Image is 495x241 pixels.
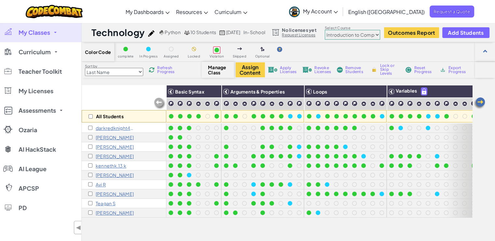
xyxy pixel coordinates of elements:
span: No licenses yet [282,27,316,32]
span: Reset Progress [414,66,434,74]
span: Optional [255,55,270,58]
p: Avi R [96,182,106,187]
img: IconReset.svg [405,67,412,73]
span: complete [118,55,134,58]
img: IconSkippedLevel.svg [237,47,242,50]
img: IconPracticeLevel.svg [269,101,275,107]
img: iconPencil.svg [148,30,155,37]
span: Assigned [164,55,179,58]
span: Skipped [233,55,246,58]
img: IconPracticeLevel.svg [370,101,376,107]
button: Assign Content [236,62,265,77]
img: CodeCombat logo [26,5,83,18]
img: IconHint.svg [277,47,282,52]
a: English ([GEOGRAPHIC_DATA]) [345,3,428,20]
img: IconChallengeLevel.svg [434,100,440,107]
span: Curriculum [214,8,241,15]
img: IconChallengeLevel.svg [306,100,312,107]
span: English ([GEOGRAPHIC_DATA]) [348,8,425,15]
p: abraham c [96,154,134,159]
span: ◀ [76,223,81,232]
img: IconPracticeLevel.svg [196,101,201,107]
span: Lock or Skip Levels [380,64,399,75]
img: IconPracticeLevel.svg [233,101,238,107]
img: IconChallengeLevel.svg [213,100,220,107]
span: Revoke Licenses [314,66,331,74]
img: IconLicenseApply.svg [268,67,278,73]
p: Lillian Abernathy [96,135,134,140]
img: IconArchive.svg [440,67,446,73]
span: Manage Class [208,65,227,75]
img: IconChallengeLevel.svg [315,100,321,107]
img: IconChallengeLevel.svg [351,100,358,107]
span: My Licenses [19,88,53,94]
p: kennethk.13 k [96,163,126,168]
img: Arrow_Left_Inactive.png [153,97,166,110]
a: Resources [173,3,211,20]
img: IconPracticeLevel.svg [453,101,458,107]
img: IconChallengeLevel.svg [324,100,330,107]
p: darkredknight407 A [96,125,136,131]
p: Teagan S [96,201,116,206]
img: IconPracticeLevel.svg [242,101,247,107]
span: Teacher Toolkit [19,69,62,74]
a: My Account [286,1,341,22]
span: My Dashboards [126,8,164,15]
img: python.png [159,30,164,35]
span: Color Code [85,49,111,55]
img: IconPracticeLevel.svg [278,101,284,107]
span: Apply Licenses [280,66,296,74]
img: IconPracticeLevel.svg [462,101,467,107]
a: Request Licenses [282,32,316,38]
span: Variables [396,88,417,94]
img: IconPaidLevel.svg [421,88,427,95]
img: IconLock.svg [371,67,378,72]
img: IconChallengeLevel.svg [398,100,404,107]
img: IconLicenseRevoke.svg [302,67,312,73]
span: In Progress [139,55,158,58]
span: My Account [303,8,338,15]
h1: Technology [91,26,145,39]
img: IconChallengeLevel.svg [333,100,339,107]
span: Loops [313,89,327,95]
img: IconChallengeLevel.svg [177,100,183,107]
span: Python [165,29,180,35]
label: Select Course [325,25,380,31]
img: IconChallengeLevel.svg [443,100,449,107]
span: Basic Syntax [175,89,204,95]
p: All Students [96,114,124,119]
img: IconChallengeLevel.svg [168,100,174,107]
img: IconOptionalLevel.svg [260,47,265,52]
img: IconChallengeLevel.svg [260,100,266,107]
img: IconChallengeLevel.svg [223,100,229,107]
p: Luca t [96,210,134,215]
span: Locked [188,55,200,58]
img: IconChallengeLevel.svg [342,100,349,107]
span: AI League [19,166,47,172]
span: [DATE] [226,29,240,35]
p: Grace B [96,144,134,149]
a: Request a Quote [430,6,474,18]
span: 10 Students [190,29,216,35]
a: Curriculum [211,3,251,20]
img: avatar [289,6,300,17]
a: My Dashboards [122,3,173,20]
img: IconChallengeLevel.svg [186,100,192,107]
div: in-school [243,30,265,35]
img: IconChallengeLevel.svg [389,100,395,107]
button: Outcomes Report [384,27,439,38]
span: Arguments & Properties [230,89,285,95]
img: IconChallengeLevel.svg [251,100,257,107]
img: Arrow_Left.png [473,97,486,110]
span: Violation [209,55,224,58]
img: IconChallengeLevel.svg [379,100,385,107]
img: IconPracticeLevel.svg [425,101,431,107]
img: MultipleUsers.png [184,30,190,35]
span: AI HackStack [19,146,56,152]
span: Remove Students [345,66,365,74]
span: Add Students [448,30,484,35]
button: Add Students [442,27,489,38]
